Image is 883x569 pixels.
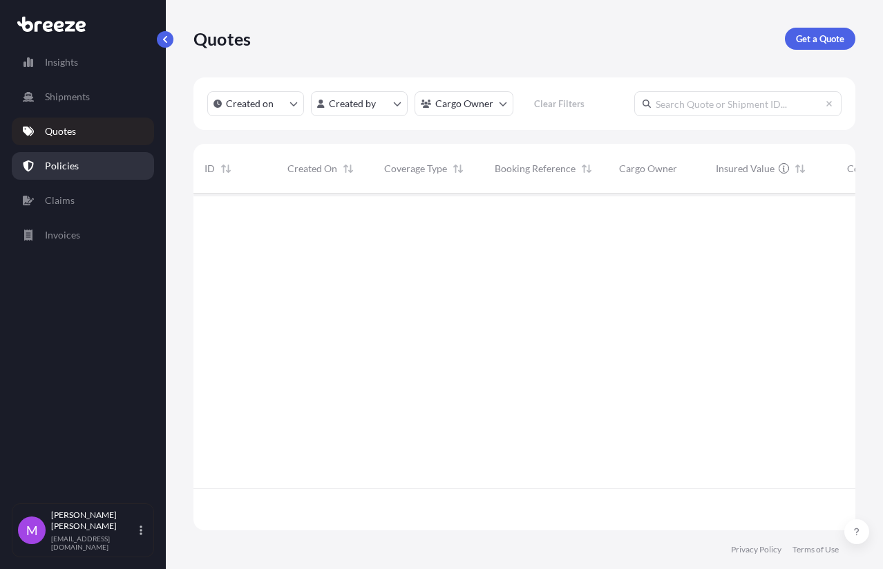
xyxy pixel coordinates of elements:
a: Insights [12,48,154,76]
button: Sort [218,160,234,177]
span: Cargo Owner [619,162,677,176]
p: Quotes [193,28,251,50]
button: Sort [340,160,357,177]
a: Shipments [12,83,154,111]
a: Get a Quote [785,28,855,50]
p: Invoices [45,228,80,242]
span: Coverage Type [384,162,447,176]
span: ID [205,162,215,176]
p: Claims [45,194,75,207]
button: createdOn Filter options [207,91,304,116]
button: Sort [792,160,808,177]
span: Insured Value [716,162,775,176]
a: Policies [12,152,154,180]
p: [PERSON_NAME] [PERSON_NAME] [51,510,137,532]
button: createdBy Filter options [311,91,408,116]
p: Cargo Owner [435,97,493,111]
p: Shipments [45,90,90,104]
a: Privacy Policy [731,544,781,555]
p: Clear Filters [534,97,585,111]
a: Quotes [12,118,154,145]
p: Policies [45,159,79,173]
input: Search Quote or Shipment ID... [634,91,842,116]
span: M [26,523,38,537]
a: Invoices [12,221,154,249]
span: Created On [287,162,337,176]
p: [EMAIL_ADDRESS][DOMAIN_NAME] [51,534,137,551]
p: Quotes [45,124,76,138]
a: Claims [12,187,154,214]
a: Terms of Use [792,544,839,555]
button: Clear Filters [520,93,598,115]
p: Insights [45,55,78,69]
span: Booking Reference [495,162,576,176]
p: Created on [226,97,274,111]
p: Get a Quote [796,32,844,46]
button: Sort [578,160,595,177]
p: Created by [329,97,376,111]
button: cargoOwner Filter options [415,91,513,116]
button: Sort [450,160,466,177]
